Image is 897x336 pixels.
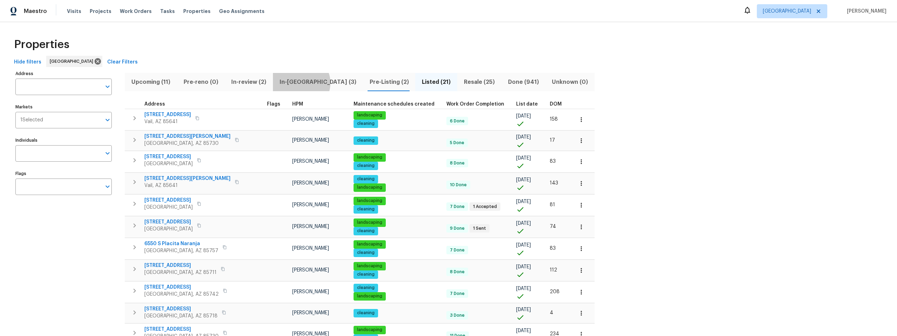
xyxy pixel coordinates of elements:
[292,138,329,143] span: [PERSON_NAME]
[763,8,811,15] span: [GEOGRAPHIC_DATA]
[229,77,269,87] span: In-review (2)
[144,240,218,247] span: 6550 S Placita Naranja
[144,175,231,182] span: [STREET_ADDRESS][PERSON_NAME]
[144,197,193,204] span: [STREET_ADDRESS]
[46,56,102,67] div: [GEOGRAPHIC_DATA]
[516,264,531,269] span: [DATE]
[15,105,112,109] label: Markets
[447,269,467,275] span: 8 Done
[550,159,556,164] span: 83
[516,307,531,312] span: [DATE]
[516,102,538,107] span: List date
[550,246,556,251] span: 83
[470,226,489,231] span: 1 Sent
[292,246,329,251] span: [PERSON_NAME]
[354,241,385,247] span: landscaping
[354,310,377,316] span: cleaning
[50,58,96,65] span: [GEOGRAPHIC_DATA]
[516,221,531,226] span: [DATE]
[550,117,558,122] span: 158
[550,202,555,207] span: 81
[292,310,329,315] span: [PERSON_NAME]
[516,199,531,204] span: [DATE]
[354,102,434,107] span: Maintenance schedules created
[67,8,81,15] span: Visits
[292,159,329,164] span: [PERSON_NAME]
[11,56,44,69] button: Hide filters
[516,243,531,248] span: [DATE]
[144,133,231,140] span: [STREET_ADDRESS][PERSON_NAME]
[550,224,556,229] span: 74
[144,153,193,160] span: [STREET_ADDRESS]
[104,56,141,69] button: Clear Filters
[90,8,111,15] span: Projects
[144,326,219,333] span: [STREET_ADDRESS]
[144,284,219,291] span: [STREET_ADDRESS]
[354,263,385,269] span: landscaping
[292,224,329,229] span: [PERSON_NAME]
[144,313,218,320] span: [GEOGRAPHIC_DATA], AZ 85718
[550,181,558,186] span: 143
[550,289,560,294] span: 208
[354,220,385,226] span: landscaping
[354,271,377,277] span: cleaning
[354,176,377,182] span: cleaning
[15,72,112,76] label: Address
[183,8,211,15] span: Properties
[354,154,385,160] span: landscaping
[144,305,218,313] span: [STREET_ADDRESS]
[144,204,193,211] span: [GEOGRAPHIC_DATA]
[516,114,531,119] span: [DATE]
[144,247,218,254] span: [GEOGRAPHIC_DATA], AZ 85757
[14,41,69,48] span: Properties
[354,198,385,204] span: landscaping
[120,8,152,15] span: Work Orders
[844,8,886,15] span: [PERSON_NAME]
[24,8,47,15] span: Maestro
[144,182,231,189] span: Vail, AZ 85641
[144,269,217,276] span: [GEOGRAPHIC_DATA], AZ 85711
[516,286,531,291] span: [DATE]
[267,102,280,107] span: Flags
[447,118,467,124] span: 6 Done
[219,8,265,15] span: Geo Assignments
[447,140,467,146] span: 5 Done
[103,82,112,92] button: Open
[516,177,531,182] span: [DATE]
[103,182,112,191] button: Open
[144,291,219,298] span: [GEOGRAPHIC_DATA], AZ 85742
[144,140,231,147] span: [GEOGRAPHIC_DATA], AZ 85730
[144,262,217,269] span: [STREET_ADDRESS]
[14,58,41,67] span: Hide filters
[20,117,43,123] span: 1 Selected
[447,182,470,188] span: 10 Done
[354,163,377,169] span: cleaning
[292,102,303,107] span: HPM
[354,327,385,333] span: landscaping
[129,77,173,87] span: Upcoming (11)
[354,112,385,118] span: landscaping
[292,289,329,294] span: [PERSON_NAME]
[103,115,112,125] button: Open
[470,204,500,210] span: 1 Accepted
[107,58,138,67] span: Clear Filters
[15,138,112,142] label: Individuals
[277,77,359,87] span: In-[GEOGRAPHIC_DATA] (3)
[144,118,191,125] span: Vail, AZ 85641
[144,111,191,118] span: [STREET_ADDRESS]
[15,172,112,176] label: Flags
[506,77,541,87] span: Done (941)
[292,268,329,273] span: [PERSON_NAME]
[103,148,112,158] button: Open
[447,160,467,166] span: 8 Done
[144,160,193,167] span: [GEOGRAPHIC_DATA]
[354,228,377,234] span: cleaning
[447,247,467,253] span: 7 Done
[516,135,531,140] span: [DATE]
[354,206,377,212] span: cleaning
[181,77,221,87] span: Pre-reno (0)
[419,77,453,87] span: Listed (21)
[160,9,175,14] span: Tasks
[354,121,377,127] span: cleaning
[354,137,377,143] span: cleaning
